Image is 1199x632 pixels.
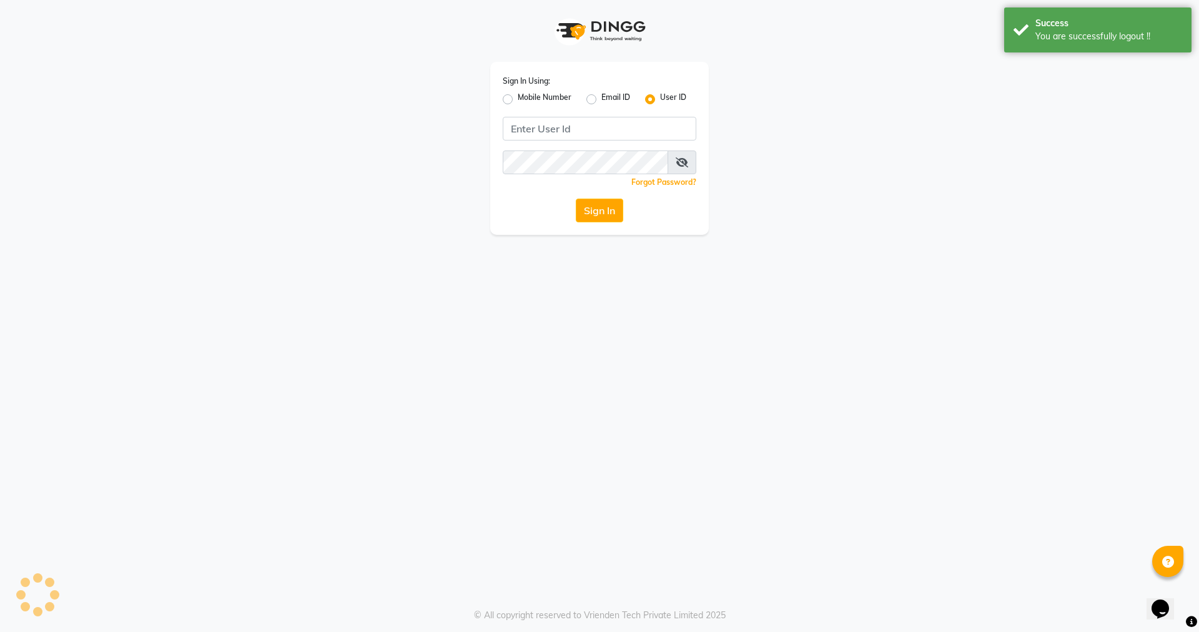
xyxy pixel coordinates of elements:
div: You are successfully logout !! [1035,30,1182,43]
label: Email ID [601,92,630,107]
label: Mobile Number [518,92,571,107]
a: Forgot Password? [631,177,696,187]
iframe: chat widget [1147,582,1187,620]
input: Username [503,151,668,174]
button: Sign In [576,199,623,222]
label: Sign In Using: [503,76,550,87]
input: Username [503,117,696,141]
label: User ID [660,92,686,107]
img: logo1.svg [550,12,649,49]
div: Success [1035,17,1182,30]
